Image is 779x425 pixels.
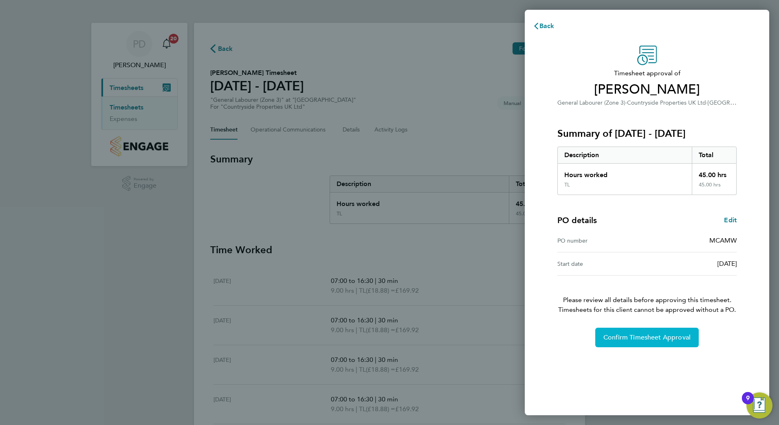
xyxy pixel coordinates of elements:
button: Confirm Timesheet Approval [595,328,699,347]
div: 45.00 hrs [692,164,737,182]
span: Back [539,22,555,30]
span: · [706,99,708,106]
span: Edit [724,216,737,224]
span: Confirm Timesheet Approval [603,333,691,342]
div: Summary of 15 - 21 Sep 2025 [557,147,737,195]
span: Timesheet approval of [557,68,737,78]
div: Total [692,147,737,163]
div: 9 [746,398,750,409]
div: Start date [557,259,647,269]
div: TL [564,182,570,188]
div: PO number [557,236,647,245]
p: Please review all details before approving this timesheet. [548,276,746,315]
span: MCAMW [709,237,737,244]
span: · [625,99,627,106]
div: 45.00 hrs [692,182,737,195]
span: Timesheets for this client cannot be approved without a PO. [548,305,746,315]
span: [GEOGRAPHIC_DATA] [708,99,766,106]
h3: Summary of [DATE] - [DATE] [557,127,737,140]
div: Description [558,147,692,163]
button: Back [525,18,563,34]
span: General Labourer (Zone 3) [557,99,625,106]
h4: PO details [557,215,597,226]
a: Edit [724,215,737,225]
button: Open Resource Center, 9 new notifications [746,392,772,418]
span: Countryside Properties UK Ltd [627,99,706,106]
div: [DATE] [647,259,737,269]
div: Hours worked [558,164,692,182]
span: [PERSON_NAME] [557,81,737,98]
